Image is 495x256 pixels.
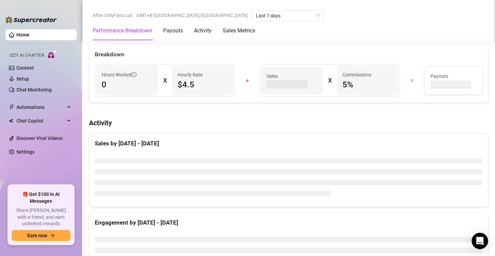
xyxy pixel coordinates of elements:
span: calendar [316,14,320,18]
h4: Activity [89,118,488,128]
span: $4.5 [178,79,228,90]
div: Breakdown [95,50,482,59]
div: Performance Breakdown [93,27,152,35]
span: Payouts [430,72,477,80]
img: logo-BBDzfeDw.svg [5,16,57,23]
div: Open Intercom Messenger [472,233,488,249]
span: GMT+8 [GEOGRAPHIC_DATA]/[GEOGRAPHIC_DATA] [136,10,248,20]
span: 0 [102,79,152,90]
a: Settings [16,149,35,155]
a: Discover Viral Videos [16,136,63,141]
span: Chat Copilot [16,115,65,126]
span: arrow-right [50,233,55,238]
img: AI Chatter [47,49,57,59]
button: Earn nowarrow-right [12,230,70,241]
div: Activity [194,27,212,35]
span: After OnlyFans cut [93,10,132,20]
span: Earn now [27,233,47,238]
div: Sales Metrics [223,27,255,35]
article: Commissions [342,71,371,79]
img: Chat Copilot [9,118,13,123]
span: info-circle [132,72,136,77]
a: Home [16,32,29,38]
a: Content [16,65,34,71]
span: 🎁 Get $100 in AI Messages [12,191,70,204]
span: Sales [266,72,317,80]
span: Hours Worked [102,71,136,79]
div: X [328,75,331,86]
span: thunderbolt [9,104,14,110]
div: Sales by [DATE] - [DATE] [95,139,482,148]
span: Last 7 days [256,11,320,21]
a: Setup [16,76,29,82]
span: Izzy AI Chatter [10,52,44,59]
span: Share [PERSON_NAME] with a friend, and earn unlimited rewards [12,207,70,227]
span: Automations [16,102,65,113]
span: 5 % [342,79,393,90]
article: Hourly Rate [178,71,203,79]
div: X [163,75,167,86]
div: + [239,75,256,86]
div: Engagement by [DATE] - [DATE] [95,218,482,227]
div: = [404,75,420,86]
div: Payouts [163,27,183,35]
a: Chat Monitoring [16,87,52,93]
